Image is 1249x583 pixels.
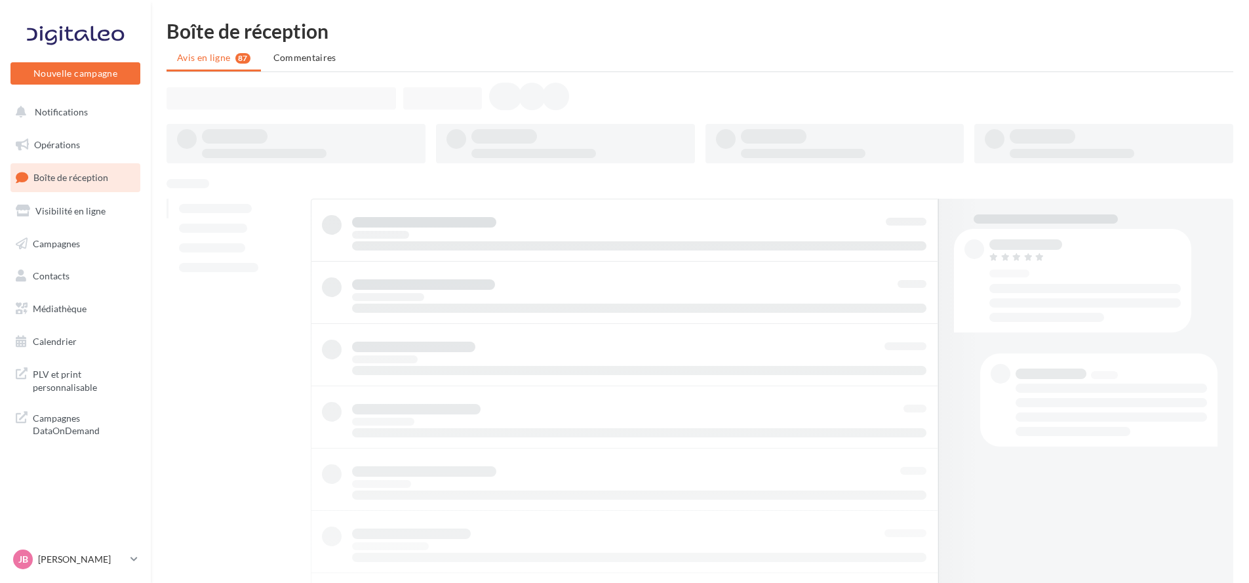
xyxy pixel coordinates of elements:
[33,270,69,281] span: Contacts
[35,205,106,216] span: Visibilité en ligne
[8,197,143,225] a: Visibilité en ligne
[33,303,87,314] span: Médiathèque
[8,404,143,443] a: Campagnes DataOnDemand
[10,547,140,572] a: JB [PERSON_NAME]
[8,328,143,355] a: Calendrier
[8,295,143,323] a: Médiathèque
[8,262,143,290] a: Contacts
[33,172,108,183] span: Boîte de réception
[35,106,88,117] span: Notifications
[167,21,1233,41] div: Boîte de réception
[8,163,143,191] a: Boîte de réception
[8,131,143,159] a: Opérations
[8,98,138,126] button: Notifications
[33,336,77,347] span: Calendrier
[8,230,143,258] a: Campagnes
[34,139,80,150] span: Opérations
[33,365,135,393] span: PLV et print personnalisable
[273,52,336,63] span: Commentaires
[18,553,28,566] span: JB
[33,237,80,249] span: Campagnes
[8,360,143,399] a: PLV et print personnalisable
[33,409,135,437] span: Campagnes DataOnDemand
[10,62,140,85] button: Nouvelle campagne
[38,553,125,566] p: [PERSON_NAME]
